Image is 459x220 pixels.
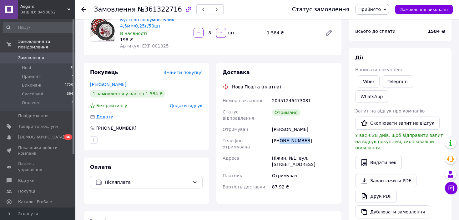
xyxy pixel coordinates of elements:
[18,113,48,119] span: Повідомлення
[164,70,203,75] span: Змінити покупця
[96,103,127,108] span: Без рейтингу
[120,17,174,28] a: Кулі світлошумові Блик 4,5мм/0,25г/50шт
[323,27,335,39] a: Редагувати
[18,145,58,156] span: Показники роботи компанії
[271,181,336,192] div: 87.92 ₴
[227,30,237,36] div: шт.
[64,134,72,140] span: 36
[355,67,402,72] span: Написати покупцеві
[230,84,283,90] div: Нова Пошта (платна)
[223,98,262,103] span: Номер накладної
[382,75,413,88] a: Telegram
[90,69,118,75] span: Покупець
[64,82,73,88] span: 2729
[120,37,189,43] div: 198 ₴
[271,124,336,135] div: [PERSON_NAME]
[271,170,336,181] div: Отримувач
[22,65,31,71] span: Нові
[22,74,41,79] span: Прийняті
[18,188,35,194] span: Покупці
[120,43,169,48] span: Артикул: EXP-001025
[71,65,73,71] span: 0
[395,5,453,14] button: Замовлення виконано
[358,75,380,88] a: Viber
[358,7,381,12] span: Прийнято
[18,134,64,140] span: [DEMOGRAPHIC_DATA]
[90,164,111,170] span: Оплата
[18,178,34,183] span: Відгуки
[96,125,137,131] div: [PHONE_NUMBER]
[18,161,58,172] span: Панель управління
[71,100,73,106] span: 7
[428,29,445,34] b: 1584 ₴
[3,22,74,33] input: Пошук
[138,6,182,13] span: №361322716
[355,156,402,169] button: Видати чек
[223,156,239,161] span: Адреса
[170,103,203,108] span: Додати відгук
[20,4,67,9] span: Asgard
[81,6,86,12] div: Повернутися назад
[18,124,58,129] span: Товари та послуги
[271,135,336,152] div: [PHONE_NUMBER]
[355,29,396,34] span: Всього до сплати
[18,39,75,50] span: Замовлення та повідомлення
[20,9,75,15] div: Ваш ID: 3453862
[355,55,363,61] span: Дії
[223,138,250,149] span: Телефон отримувача
[355,108,425,113] span: Запит на відгук про компанію
[223,184,265,189] span: Вартість доставки
[264,28,320,37] div: 1 584 ₴
[355,117,440,130] button: Скопіювати запит на відгук
[94,6,136,13] span: Замовлення
[445,182,457,194] button: Чат з покупцем
[223,69,250,75] span: Доставка
[67,91,73,97] span: 664
[271,152,336,170] div: Ніжин, №1: вул. [STREET_ADDRESS]
[355,133,443,150] span: У вас є 28 днів, щоб відправити запит на відгук покупцеві, скопіювавши посилання.
[355,90,388,103] a: WhatsApp
[355,190,397,203] a: Друк PDF
[22,100,42,106] span: Оплачені
[90,90,165,97] div: 1 замовлення у вас на 1 584 ₴
[90,82,126,87] a: [PERSON_NAME]
[355,205,430,218] button: Дублювати замовлення
[18,55,44,61] span: Замовлення
[223,173,242,178] span: Платник
[96,114,113,119] span: Додати
[90,17,115,41] img: Кулі світлошумові Блик 4,5мм/0,25г/50шт
[223,127,248,132] span: Отримувач
[355,174,416,187] a: Завантажити PDF
[400,7,448,12] span: Замовлення виконано
[292,6,350,12] div: Статус замовлення
[120,31,147,36] span: В наявності
[105,179,190,186] span: Післяплата
[18,199,52,205] span: Каталог ProSale
[22,82,41,88] span: Виконані
[22,91,43,97] span: Скасовані
[271,95,336,106] div: 20451246473081
[272,109,300,116] div: Отримано
[223,109,254,121] span: Статус відправлення
[71,74,73,79] span: 7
